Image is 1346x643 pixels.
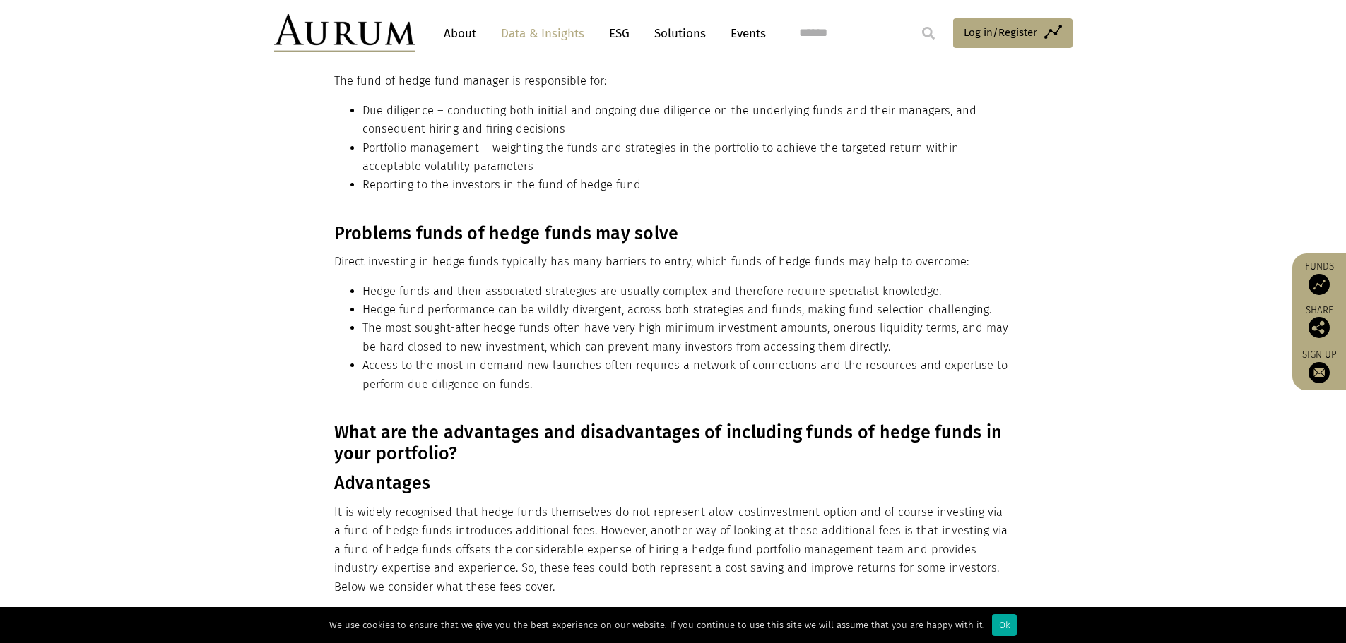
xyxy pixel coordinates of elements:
[1299,306,1339,338] div: Share
[334,422,1009,464] h3: What are the advantages and disadvantages of including funds of hedge funds in your portfolio?
[1299,349,1339,383] a: Sign up
[494,20,591,47] a: Data & Insights
[1309,362,1330,383] img: Sign up to our newsletter
[1309,274,1330,295] img: Access Funds
[964,24,1037,41] span: Log in/Register
[953,18,1073,48] a: Log in/Register
[362,356,1009,394] li: Access to the most in demand new launches often requires a network of connections and the resourc...
[362,301,1009,319] li: Hedge fund performance can be wildly divergent, across both strategies and funds, making fund sel...
[715,505,760,519] span: low-cost
[914,19,943,47] input: Submit
[334,503,1009,596] p: It is widely recognised that hedge funds themselves do not represent a investment option and of c...
[647,20,713,47] a: Solutions
[362,102,1009,139] li: Due diligence – conducting both initial and ongoing due diligence on the underlying funds and the...
[602,20,637,47] a: ESG
[334,223,1009,244] h3: Problems funds of hedge funds may solve
[992,614,1017,636] div: Ok
[437,20,483,47] a: About
[362,319,1009,356] li: The most sought-after hedge funds often have very high minimum investment amounts, onerous liquid...
[334,253,1009,271] p: Direct investing in hedge funds typically has many barriers to entry, which funds of hedge funds ...
[362,282,1009,301] li: Hedge funds and their associated strategies are usually complex and therefore require specialist ...
[274,14,415,52] img: Aurum
[334,473,1009,494] h3: Advantages
[1299,260,1339,295] a: Funds
[362,176,1009,194] li: Reporting to the investors in the fund of hedge fund
[334,72,1009,90] p: The fund of hedge fund manager is responsible for:
[1309,317,1330,338] img: Share this post
[362,139,1009,176] li: Portfolio management – weighting the funds and strategies in the portfolio to achieve the targete...
[724,20,766,47] a: Events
